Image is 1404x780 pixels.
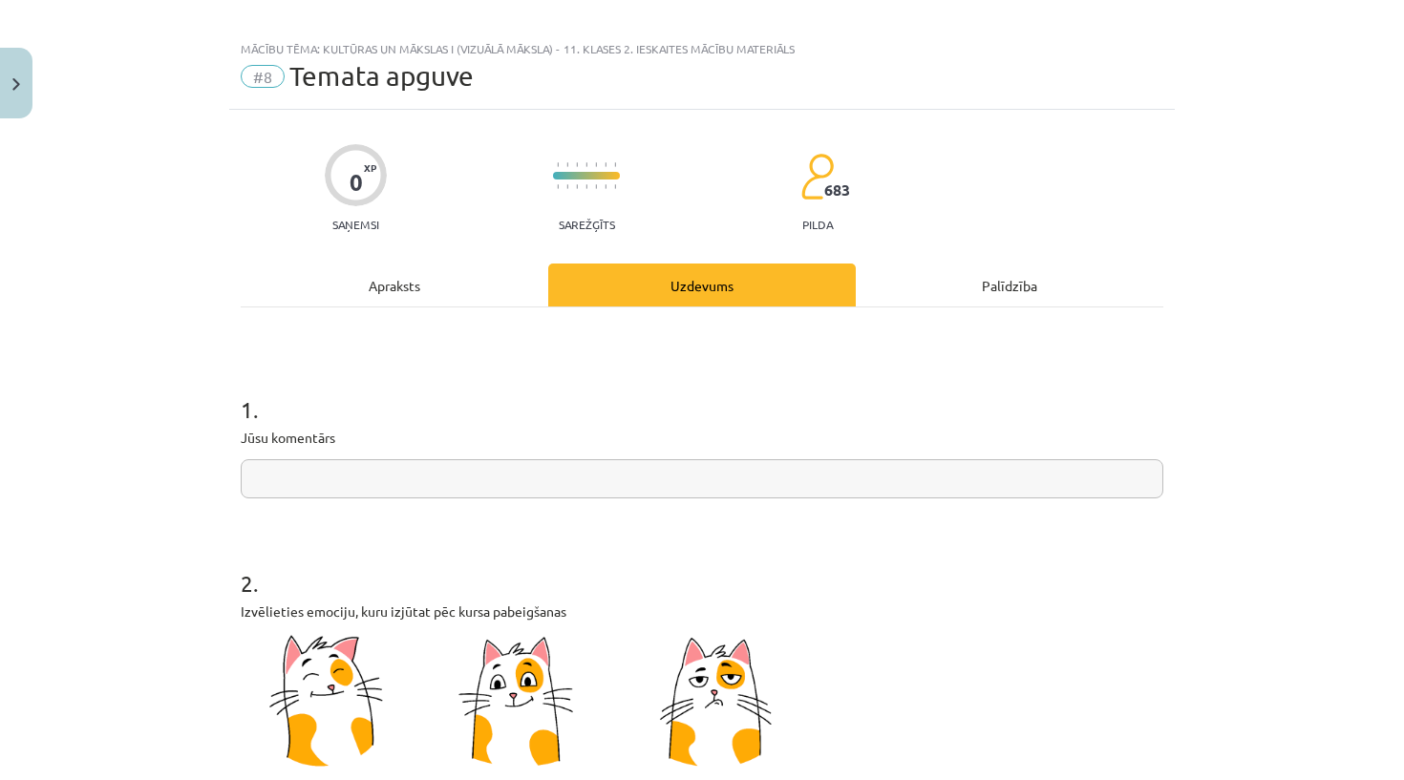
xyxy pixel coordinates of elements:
span: 683 [824,181,850,199]
img: icon-short-line-57e1e144782c952c97e751825c79c345078a6d821885a25fce030b3d8c18986b.svg [576,184,578,189]
div: Uzdevums [548,264,856,306]
img: icon-close-lesson-0947bae3869378f0d4975bcd49f059093ad1ed9edebbc8119c70593378902aed.svg [12,78,20,91]
span: #8 [241,65,285,88]
h1: 1 . [241,363,1163,422]
img: icon-short-line-57e1e144782c952c97e751825c79c345078a6d821885a25fce030b3d8c18986b.svg [557,162,559,167]
img: icon-short-line-57e1e144782c952c97e751825c79c345078a6d821885a25fce030b3d8c18986b.svg [557,184,559,189]
p: pilda [802,218,833,231]
h1: 2 . [241,537,1163,596]
p: Jūsu komentārs [241,428,1163,448]
img: icon-short-line-57e1e144782c952c97e751825c79c345078a6d821885a25fce030b3d8c18986b.svg [576,162,578,167]
img: icon-short-line-57e1e144782c952c97e751825c79c345078a6d821885a25fce030b3d8c18986b.svg [595,162,597,167]
img: icon-short-line-57e1e144782c952c97e751825c79c345078a6d821885a25fce030b3d8c18986b.svg [585,184,587,189]
img: icon-short-line-57e1e144782c952c97e751825c79c345078a6d821885a25fce030b3d8c18986b.svg [614,184,616,189]
img: icon-short-line-57e1e144782c952c97e751825c79c345078a6d821885a25fce030b3d8c18986b.svg [585,162,587,167]
span: Temata apguve [289,60,474,92]
img: icon-short-line-57e1e144782c952c97e751825c79c345078a6d821885a25fce030b3d8c18986b.svg [595,184,597,189]
div: Mācību tēma: Kultūras un mākslas i (vizuālā māksla) - 11. klases 2. ieskaites mācību materiāls [241,42,1163,55]
div: Apraksts [241,264,548,306]
img: icon-short-line-57e1e144782c952c97e751825c79c345078a6d821885a25fce030b3d8c18986b.svg [614,162,616,167]
p: Sarežģīts [559,218,615,231]
img: icon-short-line-57e1e144782c952c97e751825c79c345078a6d821885a25fce030b3d8c18986b.svg [605,184,606,189]
img: students-c634bb4e5e11cddfef0936a35e636f08e4e9abd3cc4e673bd6f9a4125e45ecb1.svg [800,153,834,200]
p: Saņemsi [325,218,387,231]
img: icon-short-line-57e1e144782c952c97e751825c79c345078a6d821885a25fce030b3d8c18986b.svg [605,162,606,167]
span: XP [364,162,376,173]
img: icon-short-line-57e1e144782c952c97e751825c79c345078a6d821885a25fce030b3d8c18986b.svg [566,162,568,167]
div: 0 [350,169,363,196]
div: Palīdzība [856,264,1163,306]
img: icon-short-line-57e1e144782c952c97e751825c79c345078a6d821885a25fce030b3d8c18986b.svg [566,184,568,189]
